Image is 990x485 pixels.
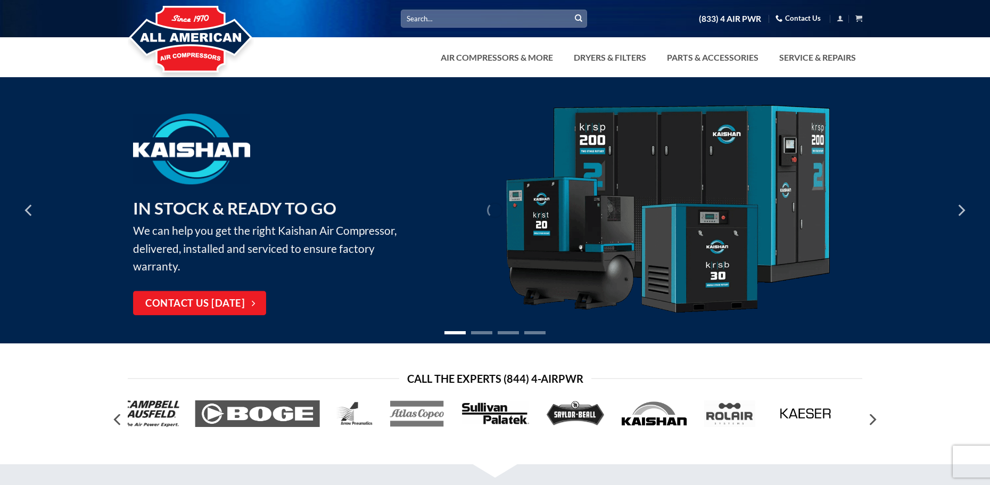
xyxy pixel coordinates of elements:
a: Dryers & Filters [567,47,653,68]
input: Search… [401,10,587,27]
button: Submit [571,11,587,27]
a: Service & Repairs [773,47,862,68]
li: Page dot 2 [471,331,492,334]
li: Page dot 1 [444,331,466,334]
strong: IN STOCK & READY TO GO [133,198,336,218]
img: Kaishan [502,105,832,316]
button: Previous [20,184,39,237]
a: Contact Us [DATE] [133,291,266,316]
a: View cart [855,12,862,25]
img: Kaishan [133,113,250,184]
p: We can help you get the right Kaishan Air Compressor, delivered, installed and serviced to ensure... [133,195,412,275]
a: Contact Us [775,10,821,27]
li: Page dot 4 [524,331,546,334]
span: Contact Us [DATE] [145,296,245,311]
a: (833) 4 AIR PWR [699,10,761,28]
a: Login [837,12,844,25]
a: Air Compressors & More [434,47,559,68]
span: Call the Experts (844) 4-AirPwr [407,370,583,387]
button: Next [862,409,881,430]
button: Previous [109,409,128,430]
a: Parts & Accessories [661,47,765,68]
li: Page dot 3 [498,331,519,334]
button: Next [951,184,970,237]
